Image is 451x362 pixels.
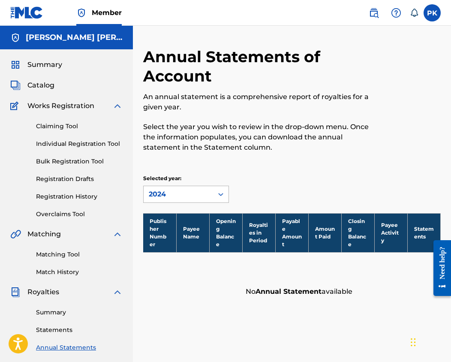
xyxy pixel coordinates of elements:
span: Catalog [27,80,54,90]
span: Matching [27,229,61,239]
h2: Annual Statements of Account [143,47,372,86]
th: Statements [407,213,440,252]
div: No available [241,282,441,301]
th: Opening Balance [209,213,242,252]
iframe: Resource Center [427,233,451,304]
div: Widget de chat [408,321,451,362]
a: Overclaims Tool [36,210,123,219]
th: Payee Name [176,213,209,252]
th: Payee Activity [374,213,407,252]
a: CatalogCatalog [10,80,54,90]
img: Works Registration [10,101,21,111]
p: Selected year: [143,175,229,182]
th: Amount Paid [308,213,341,252]
img: expand [112,229,123,239]
img: Summary [10,60,21,70]
a: Claiming Tool [36,122,123,131]
img: search [369,8,379,18]
span: Member [92,8,122,18]
img: expand [112,101,123,111]
img: expand [112,287,123,297]
a: Registration History [36,192,123,201]
th: Closing Balance [341,213,374,252]
img: MLC Logo [10,6,43,19]
a: Individual Registration Tool [36,139,123,148]
p: Select the year you wish to review in the drop-down menu. Once the information populates, you can... [143,122,372,153]
div: Notifications [410,9,418,17]
img: Matching [10,229,21,239]
div: Glisser [411,329,416,355]
img: Royalties [10,287,21,297]
strong: Annual Statement [256,287,322,296]
th: Payable Amount [275,213,308,252]
th: Royalties in Period [242,213,275,252]
img: Top Rightsholder [76,8,87,18]
a: Bulk Registration Tool [36,157,123,166]
h5: Paul Hervé Konaté [26,33,123,42]
img: help [391,8,401,18]
span: Summary [27,60,62,70]
div: 2024 [149,189,208,199]
a: SummarySummary [10,60,62,70]
div: Help [388,4,405,21]
a: Summary [36,308,123,317]
span: Royalties [27,287,59,297]
a: Registration Drafts [36,175,123,184]
a: Matching Tool [36,250,123,259]
img: Accounts [10,33,21,43]
a: Annual Statements [36,343,123,352]
th: Publisher Number [143,213,176,252]
iframe: Chat Widget [408,321,451,362]
span: Works Registration [27,101,94,111]
a: Public Search [365,4,382,21]
div: User Menu [424,4,441,21]
img: Catalog [10,80,21,90]
a: Statements [36,326,123,335]
p: An annual statement is a comprehensive report of royalties for a given year. [143,92,372,112]
a: Match History [36,268,123,277]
